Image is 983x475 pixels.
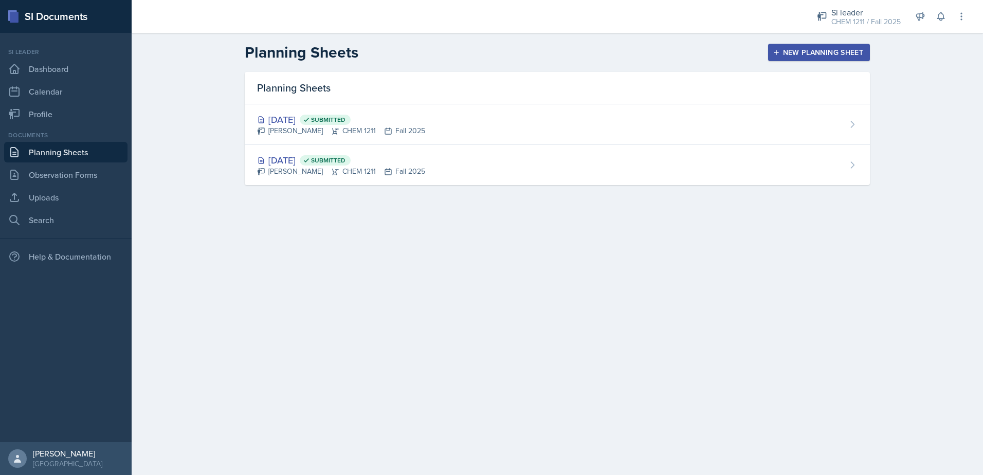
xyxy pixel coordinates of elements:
[33,459,102,469] div: [GEOGRAPHIC_DATA]
[831,16,901,27] div: CHEM 1211 / Fall 2025
[4,81,128,102] a: Calendar
[257,166,425,177] div: [PERSON_NAME] CHEM 1211 Fall 2025
[245,72,870,104] div: Planning Sheets
[245,43,358,62] h2: Planning Sheets
[831,6,901,19] div: Si leader
[4,142,128,162] a: Planning Sheets
[311,116,345,124] span: Submitted
[257,113,425,126] div: [DATE]
[311,156,345,165] span: Submitted
[4,210,128,230] a: Search
[4,59,128,79] a: Dashboard
[775,48,863,57] div: New Planning Sheet
[245,145,870,185] a: [DATE] Submitted [PERSON_NAME]CHEM 1211Fall 2025
[4,246,128,267] div: Help & Documentation
[4,187,128,208] a: Uploads
[4,131,128,140] div: Documents
[257,125,425,136] div: [PERSON_NAME] CHEM 1211 Fall 2025
[4,104,128,124] a: Profile
[245,104,870,145] a: [DATE] Submitted [PERSON_NAME]CHEM 1211Fall 2025
[768,44,870,61] button: New Planning Sheet
[33,448,102,459] div: [PERSON_NAME]
[4,165,128,185] a: Observation Forms
[257,153,425,167] div: [DATE]
[4,47,128,57] div: Si leader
